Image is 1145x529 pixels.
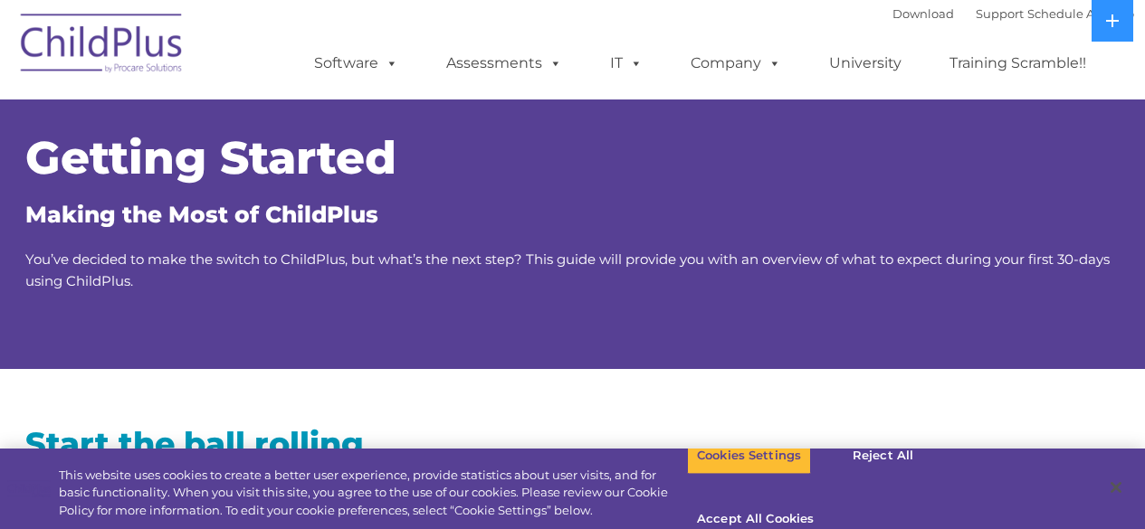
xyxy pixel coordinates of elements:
[59,467,687,520] div: This website uses cookies to create a better user experience, provide statistics about user visit...
[931,45,1104,81] a: Training Scramble!!
[428,45,580,81] a: Assessments
[826,437,940,475] button: Reject All
[892,6,954,21] a: Download
[892,6,1134,21] font: |
[25,130,396,185] span: Getting Started
[25,201,378,228] span: Making the Most of ChildPlus
[687,437,811,475] button: Cookies Settings
[1027,6,1134,21] a: Schedule A Demo
[25,423,559,464] h2: Start the ball rolling
[25,250,1110,289] span: You’ve decided to make the switch to ChildPlus, but what’s the next step? This guide will provide...
[592,45,661,81] a: IT
[976,6,1024,21] a: Support
[1096,468,1136,507] button: Close
[12,1,193,91] img: ChildPlus by Procare Solutions
[811,45,920,81] a: University
[673,45,799,81] a: Company
[296,45,416,81] a: Software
